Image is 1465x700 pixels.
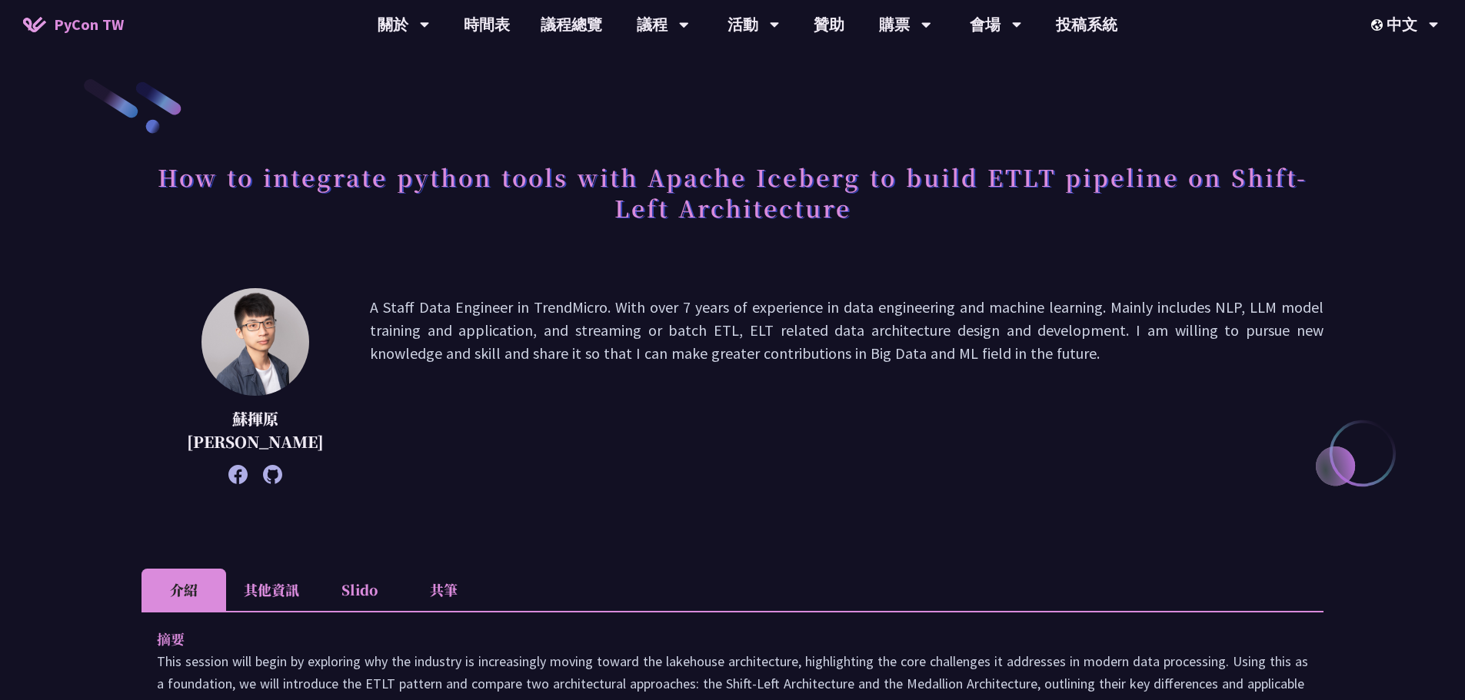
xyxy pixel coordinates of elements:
p: 摘要 [157,628,1277,650]
img: Locale Icon [1371,19,1387,31]
li: 介紹 [142,569,226,611]
li: 其他資訊 [226,569,317,611]
p: 蘇揮原 [PERSON_NAME] [180,407,331,453]
li: Slido [317,569,401,611]
p: A Staff Data Engineer in TrendMicro. With over 7 years of experience in data engineering and mach... [370,296,1323,476]
img: Home icon of PyCon TW 2025 [23,17,46,32]
li: 共筆 [401,569,486,611]
h1: How to integrate python tools with Apache Iceberg to build ETLT pipeline on Shift-Left Architecture [142,154,1323,231]
img: 蘇揮原 Mars Su [201,288,309,396]
span: PyCon TW [54,13,124,36]
a: PyCon TW [8,5,139,44]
